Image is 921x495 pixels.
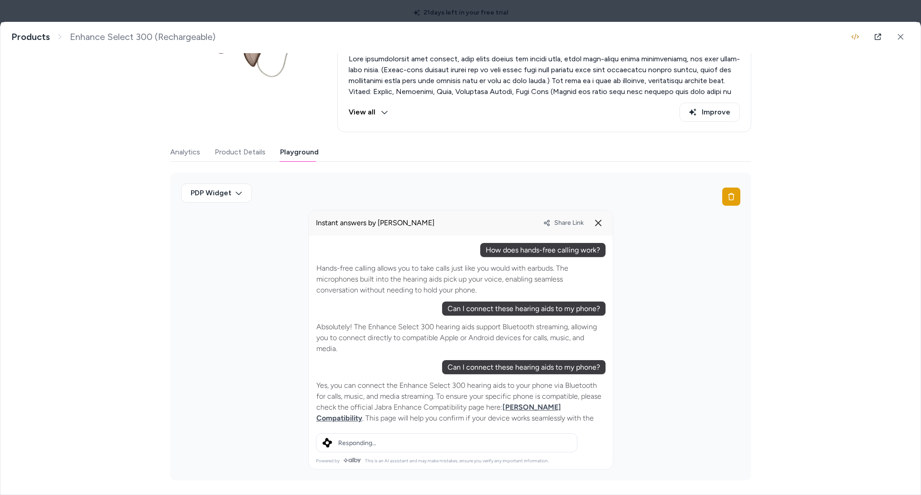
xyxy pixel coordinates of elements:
[181,183,252,203] button: PDP Widget
[191,188,231,198] span: PDP Widget
[11,31,216,43] nav: breadcrumb
[11,31,50,43] a: Products
[215,143,266,161] button: Product Details
[349,103,388,122] button: View all
[170,143,200,161] button: Analytics
[680,103,740,122] button: Improve
[280,143,319,161] button: Playground
[70,31,216,43] span: Enhance Select 300 (Rechargeable)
